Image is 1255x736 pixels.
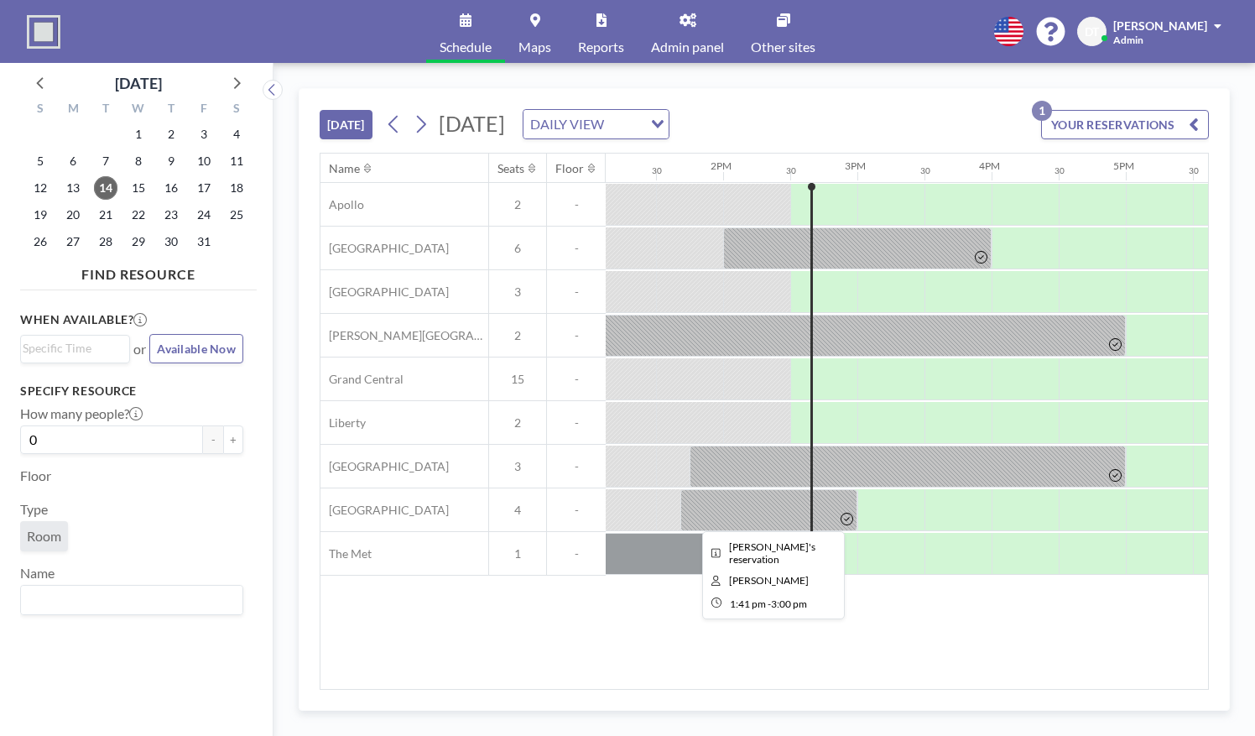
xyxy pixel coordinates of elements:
[20,405,143,422] label: How many people?
[192,230,216,253] span: Friday, October 31, 2025
[115,71,162,95] div: [DATE]
[223,425,243,454] button: +
[24,99,57,121] div: S
[94,203,117,227] span: Tuesday, October 21, 2025
[29,203,52,227] span: Sunday, October 19, 2025
[94,230,117,253] span: Tuesday, October 28, 2025
[1113,34,1143,46] span: Admin
[729,574,809,587] span: Simone Phillips
[320,284,449,300] span: [GEOGRAPHIC_DATA]
[652,165,662,176] div: 30
[609,113,641,135] input: Search for option
[1055,165,1065,176] div: 30
[440,40,492,54] span: Schedule
[768,598,771,610] span: -
[192,149,216,173] span: Friday, October 10, 2025
[1113,18,1207,33] span: [PERSON_NAME]
[547,328,606,343] span: -
[90,99,122,121] div: T
[489,546,546,561] span: 1
[547,415,606,431] span: -
[786,165,796,176] div: 30
[27,528,61,544] span: Room
[20,384,243,399] h3: Specify resource
[711,159,732,172] div: 2PM
[149,334,243,363] button: Available Now
[61,149,85,173] span: Monday, October 6, 2025
[61,230,85,253] span: Monday, October 27, 2025
[192,203,216,227] span: Friday, October 24, 2025
[523,110,669,138] div: Search for option
[1189,165,1199,176] div: 30
[320,415,366,431] span: Liberty
[61,203,85,227] span: Monday, October 20, 2025
[127,123,150,146] span: Wednesday, October 1, 2025
[320,372,404,387] span: Grand Central
[133,341,146,358] span: or
[771,598,807,610] span: 3:00 PM
[127,230,150,253] span: Wednesday, October 29, 2025
[651,40,724,54] span: Admin panel
[187,99,220,121] div: F
[729,540,815,566] span: Simone's reservation
[192,176,216,200] span: Friday, October 17, 2025
[57,99,90,121] div: M
[29,176,52,200] span: Sunday, October 12, 2025
[127,149,150,173] span: Wednesday, October 8, 2025
[555,161,584,176] div: Floor
[220,99,253,121] div: S
[547,546,606,561] span: -
[203,425,223,454] button: -
[94,149,117,173] span: Tuesday, October 7, 2025
[489,415,546,431] span: 2
[527,113,607,135] span: DAILY VIEW
[159,230,183,253] span: Thursday, October 30, 2025
[329,161,360,176] div: Name
[225,123,248,146] span: Saturday, October 4, 2025
[979,159,1000,172] div: 4PM
[20,501,48,518] label: Type
[159,149,183,173] span: Thursday, October 9, 2025
[489,197,546,212] span: 2
[489,328,546,343] span: 2
[751,40,815,54] span: Other sites
[320,197,364,212] span: Apollo
[127,203,150,227] span: Wednesday, October 22, 2025
[29,230,52,253] span: Sunday, October 26, 2025
[1085,24,1099,39] span: DT
[489,503,546,518] span: 4
[489,459,546,474] span: 3
[23,339,120,358] input: Search for option
[159,203,183,227] span: Thursday, October 23, 2025
[547,459,606,474] span: -
[547,372,606,387] span: -
[61,176,85,200] span: Monday, October 13, 2025
[320,110,372,139] button: [DATE]
[547,197,606,212] span: -
[154,99,187,121] div: T
[439,111,505,136] span: [DATE]
[21,586,242,614] div: Search for option
[489,372,546,387] span: 15
[127,176,150,200] span: Wednesday, October 15, 2025
[547,241,606,256] span: -
[157,342,236,356] span: Available Now
[1032,101,1052,121] p: 1
[489,241,546,256] span: 6
[845,159,866,172] div: 3PM
[547,503,606,518] span: -
[21,336,129,361] div: Search for option
[20,467,51,484] label: Floor
[192,123,216,146] span: Friday, October 3, 2025
[94,176,117,200] span: Tuesday, October 14, 2025
[225,176,248,200] span: Saturday, October 18, 2025
[578,40,624,54] span: Reports
[547,284,606,300] span: -
[920,165,930,176] div: 30
[23,589,233,611] input: Search for option
[225,203,248,227] span: Saturday, October 25, 2025
[320,328,488,343] span: [PERSON_NAME][GEOGRAPHIC_DATA]
[159,176,183,200] span: Thursday, October 16, 2025
[730,598,766,610] span: 1:41 PM
[320,241,449,256] span: [GEOGRAPHIC_DATA]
